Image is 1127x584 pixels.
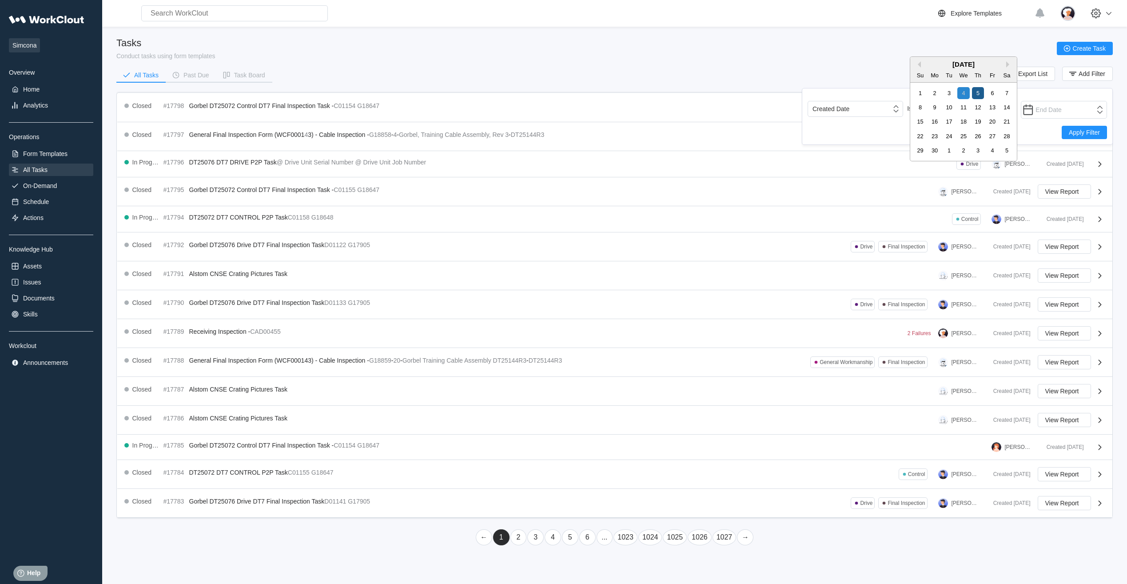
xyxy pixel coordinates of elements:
[163,214,186,221] div: #17794
[952,417,979,423] div: [PERSON_NAME]
[132,469,152,476] div: Closed
[132,415,152,422] div: Closed
[943,144,955,156] div: Choose Tuesday, July 1st, 2025
[234,72,265,78] div: Task Board
[938,469,948,479] img: user-5.png
[929,101,941,113] div: Choose Monday, June 9th, 2025
[132,357,152,364] div: Closed
[9,356,93,369] a: Announcements
[9,342,93,349] div: Workclout
[9,83,93,96] a: Home
[117,489,1112,518] a: Closed#17783Gorbel DT25076 Drive DT7 Final Inspection TaskD01141G17905DriveFinal Inspection[PERSO...
[324,498,346,505] mark: D01141
[117,122,1112,151] a: Closed#17797General Final Inspection Form (WCF000143) - Cable Inspection -G18858-4-Gorbel, Traini...
[163,102,186,109] div: #17798
[938,386,948,396] img: clout-09.png
[938,187,948,196] img: clout-01.png
[860,301,872,308] div: Drive
[972,144,984,156] div: Choose Thursday, July 3rd, 2025
[1018,71,1047,77] span: Export List
[132,442,160,449] div: In Progress
[23,182,57,189] div: On-Demand
[163,241,186,248] div: #17792
[1045,471,1079,477] span: View Report
[163,386,186,393] div: #17787
[308,131,369,138] span: 3) - Cable Inspection -
[986,417,1031,423] div: Created [DATE]
[399,131,509,138] mark: Gorbel, Training Cable Assembly, Rev 3
[23,279,41,286] div: Issues
[958,87,970,99] div: Not available Wednesday, June 4th, 2025
[958,144,970,156] div: Choose Wednesday, July 2nd, 2025
[288,214,310,221] mark: C01158
[189,498,325,505] span: Gorbel DT25076 Drive DT7 Final Inspection Task
[987,69,999,81] div: Fr
[189,159,277,166] span: DT25076 DT7 DRIVE P2P Task
[163,357,186,364] div: #17788
[9,99,93,112] a: Analytics
[400,357,402,364] span: -
[1039,161,1084,167] div: Created [DATE]
[9,38,40,52] span: Simcona
[986,272,1031,279] div: Created [DATE]
[334,102,355,109] mark: C01154
[1045,301,1079,308] span: View Report
[1038,355,1091,369] button: View Report
[952,188,979,195] div: [PERSON_NAME]
[1079,71,1105,77] span: Add Filter
[117,460,1112,489] a: Closed#17784DT25072 DT7 CONTROL P2P TaskC01155G18647Control[PERSON_NAME]Created [DATE]View Report
[943,116,955,128] div: Choose Tuesday, June 17th, 2025
[929,69,941,81] div: Mo
[812,105,849,112] div: Created Date
[391,131,394,138] span: -
[910,60,1017,68] div: [DATE]
[1057,42,1113,55] button: Create Task
[888,301,925,308] div: Final Inspection
[562,529,578,545] a: Page 5
[1011,67,1055,81] button: Export List
[189,241,325,248] span: Gorbel DT25076 Drive DT7 Final Inspection Task
[348,299,370,306] mark: G17905
[357,442,379,449] mark: G18647
[986,188,1031,195] div: Created [DATE]
[357,186,379,193] mark: G18647
[189,214,288,221] span: DT25072 DT7 CONTROL P2P Task
[23,214,44,221] div: Actions
[189,299,325,306] span: Gorbel DT25076 Drive DT7 Final Inspection Task
[9,308,93,320] a: Skills
[938,415,948,425] img: clout-09.png
[189,415,287,422] span: Alstom CNSE Crating Pictures Task
[986,388,1031,394] div: Created [DATE]
[357,102,379,109] mark: G18647
[938,357,948,367] img: clout-01.png
[1045,388,1079,394] span: View Report
[23,102,48,109] div: Analytics
[23,86,40,93] div: Home
[132,159,160,166] div: In Progress
[958,101,970,113] div: Choose Wednesday, June 11th, 2025
[952,272,979,279] div: [PERSON_NAME]
[250,328,281,335] mark: CAD00455
[943,69,955,81] div: Tu
[189,442,334,449] span: Gorbel DT25072 Control DT7 Final Inspection Task -
[1038,467,1091,481] button: View Report
[23,263,42,270] div: Assets
[9,196,93,208] a: Schedule
[952,471,979,477] div: [PERSON_NAME]
[914,87,926,99] div: Choose Sunday, June 1st, 2025
[216,68,272,82] button: Task Board
[391,357,394,364] span: -
[914,101,926,113] div: Choose Sunday, June 8th, 2025
[117,93,1112,122] a: Closed#17798Gorbel DT25072 Control DT7 Final Inspection Task -C01154G18647[PERSON_NAME]Created [D...
[914,116,926,128] div: Choose Sunday, June 15th, 2025
[1039,216,1084,222] div: Created [DATE]
[986,301,1031,308] div: Created [DATE]
[189,357,369,364] span: General Final Inspection Form (WCF000143) - Cable Inspection -
[277,159,354,166] mark: @ Drive Unit Serial Number
[961,216,979,222] div: Control
[304,131,308,138] mark: 4
[117,232,1112,261] a: Closed#17792Gorbel DT25076 Drive DT7 Final Inspection TaskD01122G17905DriveFinal Inspection[PERSO...
[163,186,186,193] div: #17795
[688,529,712,545] a: Page 1026
[402,357,526,364] mark: Gorbel Training Cable Assembly DT25144R3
